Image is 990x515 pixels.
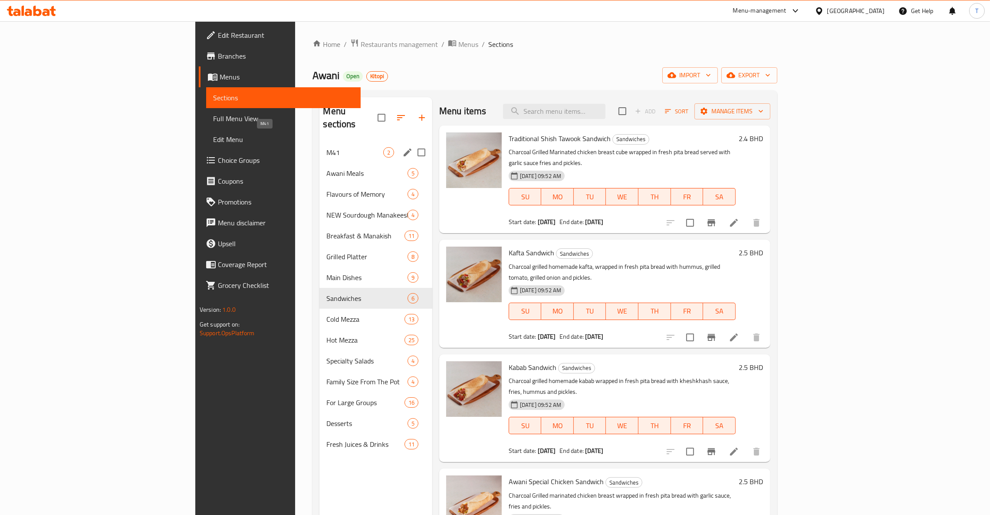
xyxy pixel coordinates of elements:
[200,327,255,339] a: Support.OpsPlatform
[218,51,354,61] span: Branches
[729,332,739,343] a: Edit menu item
[671,417,704,434] button: FR
[199,254,361,275] a: Coverage Report
[199,46,361,66] a: Branches
[556,248,593,259] div: Sandwiches
[612,134,649,145] div: Sandwiches
[513,419,538,432] span: SU
[326,293,407,304] span: Sandwiches
[701,106,763,117] span: Manage items
[441,39,444,50] li: /
[372,109,391,127] span: Select all sections
[408,189,418,199] div: items
[509,361,556,374] span: Kabab Sandwich
[408,251,418,262] div: items
[606,303,638,320] button: WE
[218,176,354,186] span: Coupons
[606,417,638,434] button: WE
[642,305,668,317] span: TH
[408,356,418,366] div: items
[408,419,418,428] span: 5
[513,191,538,203] span: SU
[319,184,432,205] div: Flavours of Memory4
[350,39,438,50] a: Restaurants management
[405,232,418,240] span: 11
[509,445,536,456] span: Start date:
[405,231,418,241] div: items
[199,212,361,233] a: Menu disclaimer
[326,356,407,366] span: Specialty Salads
[609,305,635,317] span: WE
[509,376,736,397] p: Charcoal grilled homemade kabab wrapped in fresh pita bread with kheshkhash sauce, fries, hummus ...
[408,357,418,365] span: 4
[218,30,354,40] span: Edit Restaurant
[319,309,432,330] div: Cold Mezza13
[674,305,700,317] span: FR
[707,419,732,432] span: SA
[585,445,603,456] b: [DATE]
[218,280,354,291] span: Grocery Checklist
[701,327,722,348] button: Branch-specific-item
[516,286,565,294] span: [DATE] 09:52 AM
[559,363,595,373] span: Sandwiches
[319,434,432,455] div: Fresh Juices & Drinks11
[701,212,722,233] button: Branch-specific-item
[574,188,606,205] button: TU
[509,417,541,434] button: SU
[538,331,556,342] b: [DATE]
[509,261,736,283] p: Charcoal grilled homemade kafta, wrapped in fresh pita bread with hummus, grilled tomato, grilled...
[220,72,354,82] span: Menus
[613,102,631,120] span: Select section
[200,304,221,315] span: Version:
[681,214,699,232] span: Select to update
[538,216,556,228] b: [DATE]
[326,314,404,324] span: Cold Mezza
[218,259,354,270] span: Coverage Report
[213,134,354,145] span: Edit Menu
[701,441,722,462] button: Branch-specific-item
[319,330,432,350] div: Hot Mezza25
[606,478,642,488] span: Sandwiches
[319,413,432,434] div: Desserts5
[405,335,418,345] div: items
[408,210,418,220] div: items
[408,211,418,219] span: 4
[218,197,354,207] span: Promotions
[609,191,635,203] span: WE
[574,417,606,434] button: TU
[319,246,432,267] div: Grilled Platter8
[408,418,418,429] div: items
[326,397,404,408] span: For Large Groups
[213,92,354,103] span: Sections
[674,419,700,432] span: FR
[509,303,541,320] button: SU
[694,103,770,119] button: Manage items
[541,303,574,320] button: MO
[662,67,718,83] button: import
[312,39,777,50] nav: breadcrumb
[659,105,694,118] span: Sort items
[541,417,574,434] button: MO
[509,246,554,259] span: Kafta Sandwich
[326,168,407,178] span: Awani Meals
[538,445,556,456] b: [DATE]
[516,172,565,180] span: [DATE] 09:52 AM
[367,73,388,80] span: Kitopi
[577,305,603,317] span: TU
[509,188,541,205] button: SU
[739,247,763,259] h6: 2.5 BHD
[319,163,432,184] div: Awani Meals5
[746,212,767,233] button: delete
[408,293,418,304] div: items
[405,314,418,324] div: items
[482,39,485,50] li: /
[319,139,432,458] nav: Menu sections
[326,376,407,387] span: Family Size From The Pot
[218,218,354,228] span: Menu disclaimer
[408,168,418,178] div: items
[446,361,502,417] img: Kabab Sandwich
[681,328,699,347] span: Select to update
[319,267,432,288] div: Main Dishes9
[559,445,584,456] span: End date:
